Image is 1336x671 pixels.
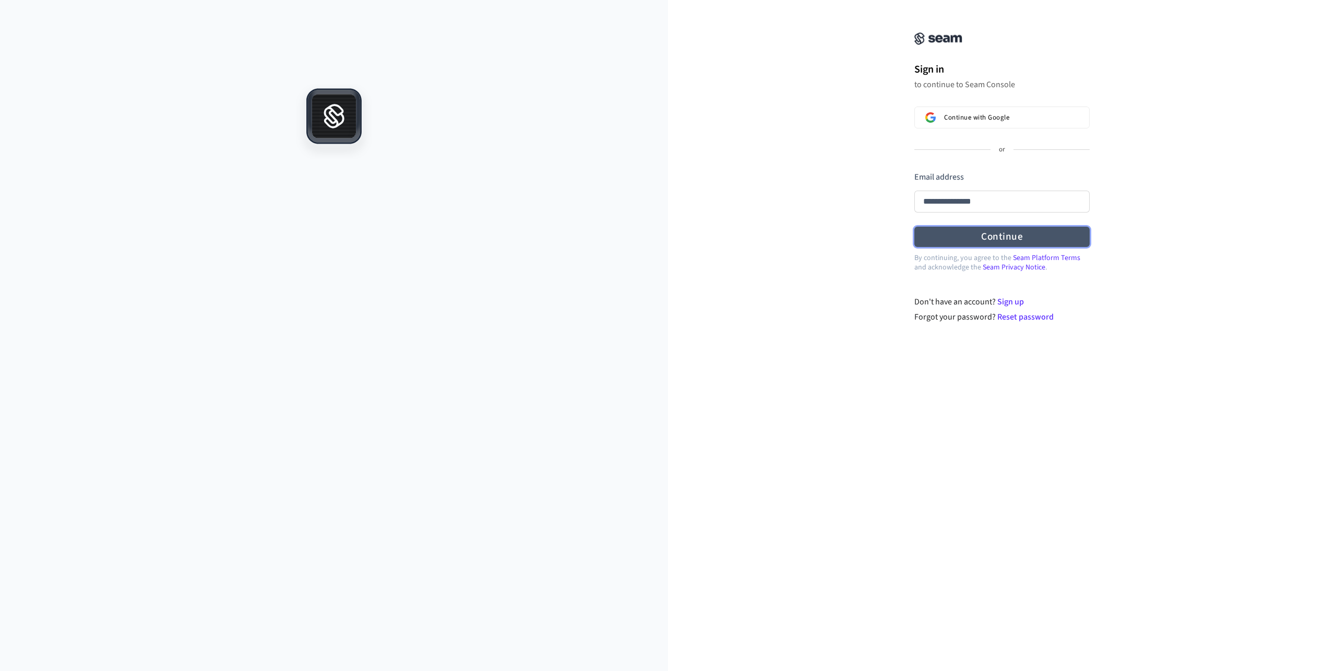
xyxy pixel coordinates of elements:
[914,227,1090,247] button: Continue
[914,32,962,45] img: Seam Console
[1013,253,1080,263] a: Seam Platform Terms
[914,171,964,183] label: Email address
[997,311,1054,323] a: Reset password
[914,79,1090,90] p: to continue to Seam Console
[914,311,1090,323] div: Forgot your password?
[925,112,936,123] img: Sign in with Google
[914,107,1090,128] button: Sign in with GoogleContinue with Google
[914,62,1090,77] h1: Sign in
[983,262,1045,273] a: Seam Privacy Notice
[997,296,1024,308] a: Sign up
[914,296,1090,308] div: Don't have an account?
[999,145,1005,155] p: or
[944,113,1009,122] span: Continue with Google
[914,253,1090,272] p: By continuing, you agree to the and acknowledge the .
